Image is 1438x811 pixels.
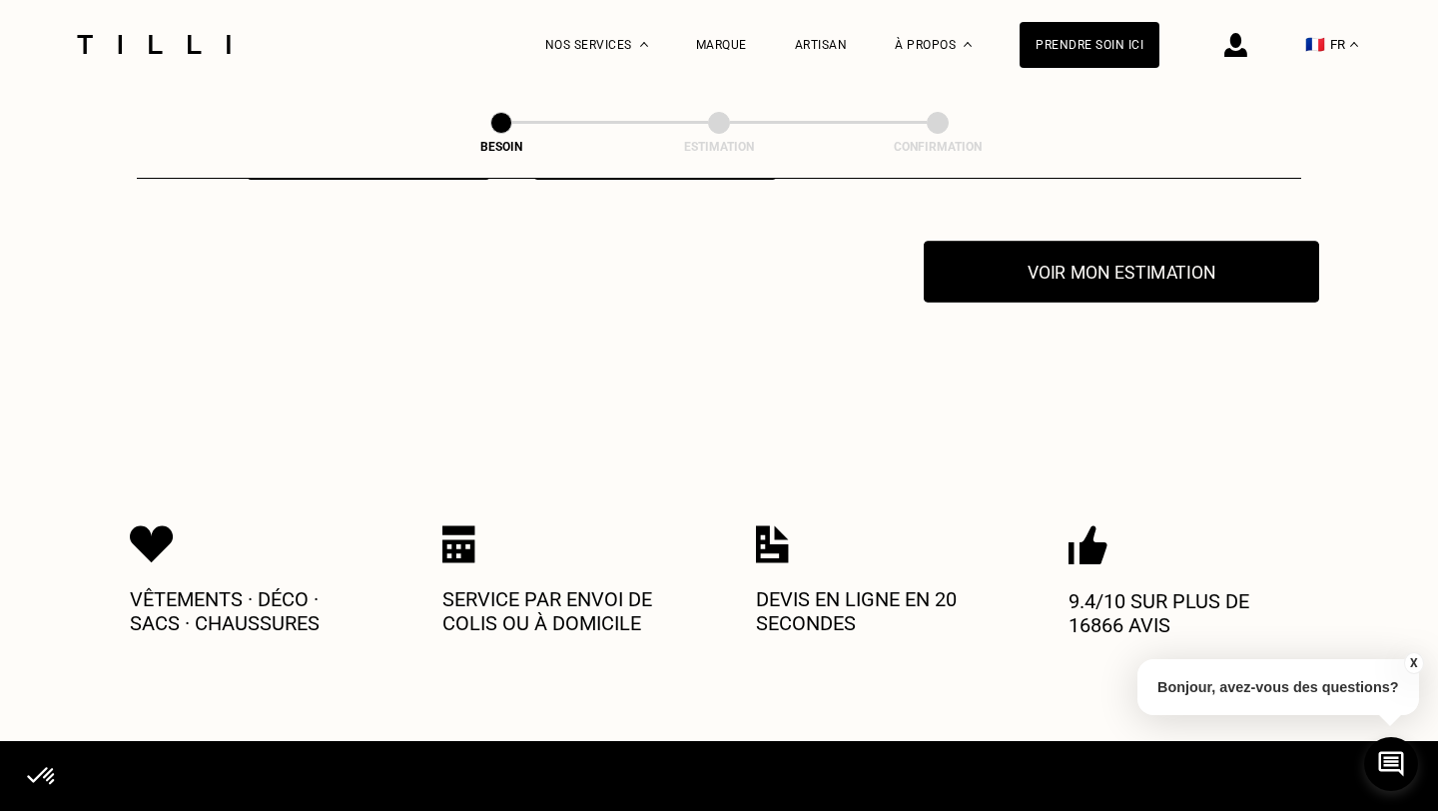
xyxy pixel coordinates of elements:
img: Menu déroulant à propos [964,42,972,47]
div: Confirmation [838,140,1038,154]
img: Icon [1069,525,1107,565]
p: Bonjour, avez-vous des questions? [1137,659,1419,715]
img: Icon [442,525,475,563]
span: 🇫🇷 [1305,35,1325,54]
a: Marque [696,38,747,52]
img: icône connexion [1224,33,1247,57]
p: 9.4/10 sur plus de 16866 avis [1069,589,1308,637]
p: Devis en ligne en 20 secondes [756,587,996,635]
button: Voir mon estimation [924,241,1319,303]
img: Icon [756,525,789,563]
button: X [1403,652,1423,674]
div: Estimation [619,140,819,154]
a: Prendre soin ici [1020,22,1159,68]
img: menu déroulant [1350,42,1358,47]
a: Artisan [795,38,848,52]
div: Besoin [401,140,601,154]
img: Logo du service de couturière Tilli [70,35,238,54]
p: Service par envoi de colis ou à domicile [442,587,682,635]
img: Icon [130,525,174,563]
p: Vêtements · Déco · Sacs · Chaussures [130,587,369,635]
img: Menu déroulant [640,42,648,47]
